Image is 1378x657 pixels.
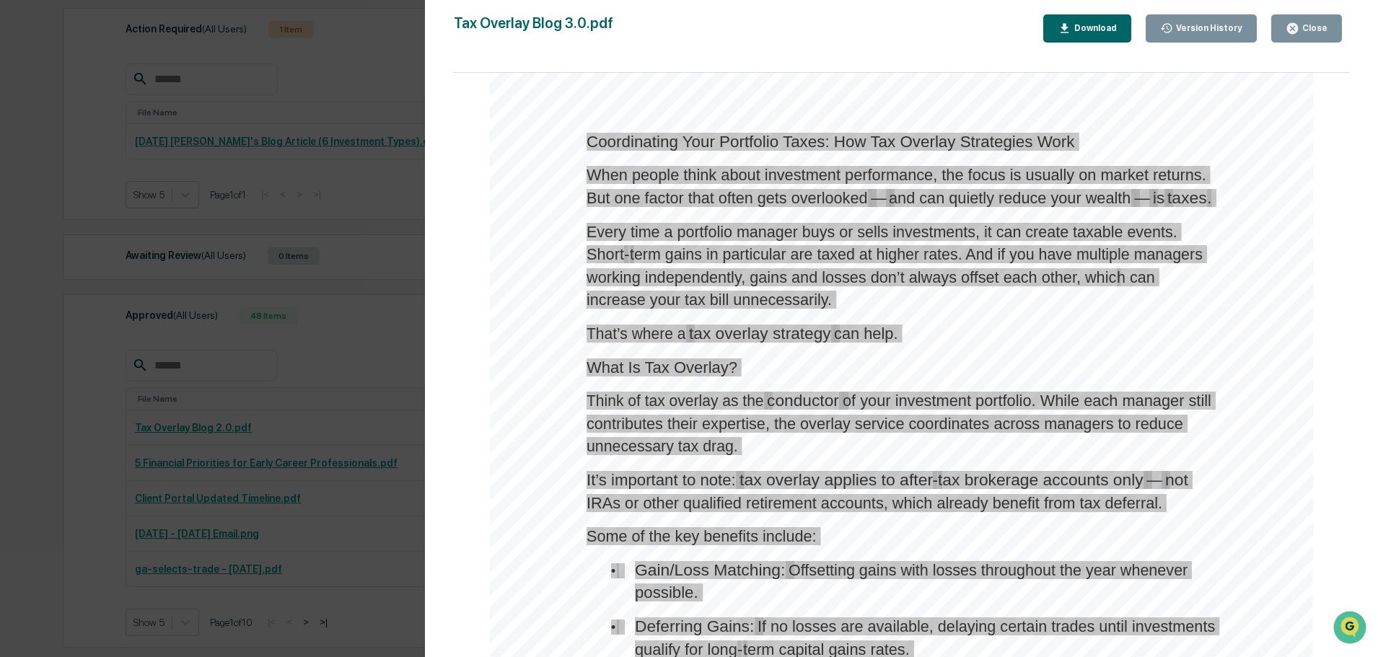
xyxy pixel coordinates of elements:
span: tax overlay strategy [689,326,831,342]
span: It’s important to note: [587,472,736,488]
span: conductor [767,393,839,409]
span: • [611,621,616,635]
img: 1746055101610-c473b297-6a78-478c-a979-82029cc54cd1 [14,110,40,136]
button: Start new chat [245,115,263,132]
span: working independently, gains and losses don’t always offset each other, whic [587,270,1116,286]
iframe: Open customer support [1332,609,1371,648]
div: We're available if you need us! [49,125,183,136]
span: of your investment portfolio. While each manager still [843,393,1211,409]
div: 🖐️ [14,183,26,195]
a: 🔎Data Lookup [9,203,97,229]
span: Short [587,247,624,263]
span: - [933,472,938,488]
span: • [611,565,616,578]
span: contributes their expertise, the overlay service coordinates across managers to reduce [587,416,1183,432]
span: . [1207,190,1211,206]
span: Gain/Loss Matching: [635,563,785,578]
span: - [624,247,629,263]
div: Download [1071,23,1117,33]
span: Attestations [119,182,179,196]
span: taxes [1167,190,1207,206]
p: How can we help? [14,30,263,53]
div: Close [1299,23,1327,33]
span: increase your tax bill unnecessarily. [587,292,832,308]
span: IRAs or other qualified retirement accounts, which already benefit from tax deferral. [587,495,1162,511]
span: Think of tax overlay as the [587,393,764,409]
span: Pylon [144,244,175,255]
span: possible. [635,585,698,601]
span: not [1165,472,1188,488]
span: — [1146,472,1162,488]
button: Close [1271,14,1342,43]
a: 🖐️Preclearance [9,176,99,202]
span: unnecessary tax drag. [587,438,738,454]
button: Download [1043,14,1131,43]
span: Offsetting gains with losses throughout the year whenever [789,563,1188,578]
span: Coordinating Your Portfolio Taxes: How Tax Overlay Strategies Work [587,134,1074,150]
span: If no losses are available, delaying certain trades until investments [758,619,1215,635]
span: Data Lookup [29,209,91,224]
span: — [1134,190,1150,206]
div: Tax Overlay Blog 3.0.pdf [454,14,613,43]
span: term gains in particular are taxed at higher rates. And if you have multiple managers [630,247,1203,263]
span: and can quietly reduce your wealth [889,190,1131,206]
span: Preclearance [29,182,93,196]
a: Powered byPylon [102,244,175,255]
div: 🗄️ [105,183,116,195]
span: — [871,190,887,206]
span: What Is Tax Overlay? [587,360,737,376]
span: tax overlay applies to after [740,472,933,488]
span: Some of the key benefits include: [587,529,816,544]
div: Start new chat [49,110,237,125]
span: h can [1117,270,1155,286]
button: Version History [1146,14,1258,43]
a: 🗄️Attestations [99,176,185,202]
span: That’s where a [587,326,685,342]
span: When people think about investment performance, the focus is usually on market returns. [587,167,1206,183]
span: Deferring Gains: [635,619,754,635]
div: Version History [1173,23,1242,33]
div: 🔎 [14,211,26,222]
span: Every time a portfolio manager buys or sells investments, it can create taxable events. [587,224,1177,240]
span: But one factor that often gets overlooked [587,190,867,206]
span: can help. [834,326,898,342]
span: is [1153,190,1164,206]
span: tax brokerage accounts only [938,472,1144,488]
